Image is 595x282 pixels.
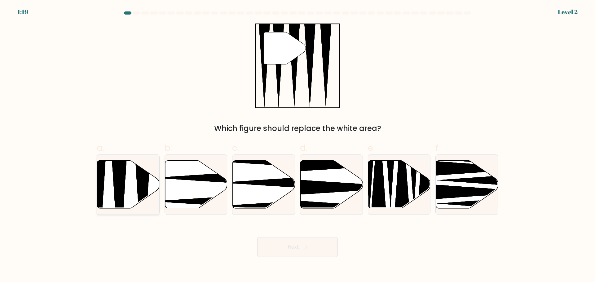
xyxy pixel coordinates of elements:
span: a. [97,142,104,154]
span: c. [232,142,239,154]
button: Next [257,237,338,257]
div: Level 2 [558,7,578,17]
span: b. [165,142,172,154]
div: Which figure should replace the white area? [100,123,495,134]
div: 1:19 [17,7,28,17]
g: " [264,32,306,64]
span: f. [435,142,440,154]
span: e. [368,142,375,154]
span: d. [300,142,307,154]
